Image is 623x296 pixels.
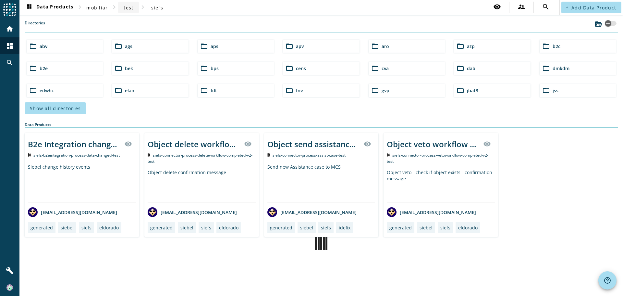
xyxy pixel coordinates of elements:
[267,139,360,149] div: Object send assistance case _stage_
[244,140,252,148] mat-icon: visibility
[115,42,122,50] mat-icon: folder_open
[148,152,253,164] span: Kafka Topic: siefs-connector-process-deleteworkflow-completed-v2-test
[467,43,475,49] span: azp
[148,153,151,157] img: Kafka Topic: siefs-connector-process-deleteworkflow-completed-v2-test
[267,164,375,202] div: Send new Assistance case to MCS
[387,152,488,164] span: Kafka Topic: siefs-connector-process-vetoworkflow-completed-v2-test
[296,87,303,94] span: fnv
[201,225,211,231] div: siefs
[115,86,122,94] mat-icon: folder_open
[28,164,136,202] div: Siebel change history events
[180,225,193,231] div: siebel
[125,43,132,49] span: ags
[124,140,132,148] mat-icon: visibility
[25,4,73,11] span: Data Products
[296,65,306,71] span: cens
[457,86,464,94] mat-icon: folder_open
[339,225,350,231] div: idefix
[81,225,92,231] div: siefs
[25,102,86,114] button: Show all directories
[286,42,293,50] mat-icon: folder_open
[483,140,491,148] mat-icon: visibility
[148,207,237,217] div: [EMAIL_ADDRESS][DOMAIN_NAME]
[118,2,139,13] button: test
[139,3,147,11] mat-icon: chevron_right
[211,87,217,94] span: fdt
[25,122,618,128] div: Data Products
[86,5,108,11] span: mobiliar
[148,169,256,202] div: Object delete confirmation message
[267,153,270,157] img: Kafka Topic: siefs-connector-process-assist-case-test
[389,225,412,231] div: generated
[286,86,293,94] mat-icon: folder_open
[382,65,389,71] span: cva
[6,42,14,50] mat-icon: dashboard
[387,207,397,217] img: avatar
[458,225,478,231] div: eldorado
[553,87,558,94] span: jss
[321,225,331,231] div: siefs
[211,65,219,71] span: bps
[371,64,379,72] mat-icon: folder_open
[40,87,54,94] span: edwhc
[542,42,550,50] mat-icon: folder_open
[40,65,48,71] span: b2e
[467,65,475,71] span: dab
[30,105,81,111] span: Show all directories
[125,87,134,94] span: elan
[553,65,569,71] span: dmkdm
[561,2,621,13] button: Add Data Product
[29,86,37,94] mat-icon: folder_open
[296,43,304,49] span: apv
[28,139,120,149] div: B2e Integration change history _stage_
[6,267,14,275] mat-icon: build
[40,43,47,49] span: abv
[542,86,550,94] mat-icon: folder_open
[387,153,390,157] img: Kafka Topic: siefs-connector-process-vetoworkflow-completed-v2-test
[25,20,45,32] label: Directories
[25,4,33,11] mat-icon: dashboard
[28,153,31,157] img: Kafka Topic: siefs-b2eintegration-process-data-changed-test
[542,3,550,11] mat-icon: search
[28,207,38,217] img: avatar
[200,42,208,50] mat-icon: folder_open
[115,64,122,72] mat-icon: folder_open
[151,5,163,11] span: siefs
[110,3,118,11] mat-icon: chevron_right
[124,5,133,11] span: test
[31,225,53,231] div: generated
[76,3,84,11] mat-icon: chevron_right
[147,2,167,13] button: siefs
[518,3,525,11] mat-icon: supervisor_account
[420,225,433,231] div: siebel
[273,152,346,158] span: Kafka Topic: siefs-connector-process-assist-case-test
[270,225,292,231] div: generated
[150,225,173,231] div: generated
[387,139,479,149] div: Object veto workflow completed _stage_
[565,6,569,9] mat-icon: add
[219,225,238,231] div: eldorado
[61,225,74,231] div: siebel
[29,42,37,50] mat-icon: folder_open
[99,225,119,231] div: eldorado
[148,139,240,149] div: Object delete workflow completed _stage_
[267,207,277,217] img: avatar
[6,25,14,33] mat-icon: home
[363,140,371,148] mat-icon: visibility
[3,3,16,16] img: spoud-logo.svg
[28,207,117,217] div: [EMAIL_ADDRESS][DOMAIN_NAME]
[542,64,550,72] mat-icon: folder_open
[553,43,560,49] span: b2c
[387,207,476,217] div: [EMAIL_ADDRESS][DOMAIN_NAME]
[33,152,120,158] span: Kafka Topic: siefs-b2eintegration-process-data-changed-test
[29,64,37,72] mat-icon: folder_open
[457,42,464,50] mat-icon: folder_open
[6,59,14,67] mat-icon: search
[382,43,389,49] span: aro
[267,207,357,217] div: [EMAIL_ADDRESS][DOMAIN_NAME]
[371,86,379,94] mat-icon: folder_open
[371,42,379,50] mat-icon: folder_open
[148,207,157,217] img: avatar
[300,225,313,231] div: siebel
[571,5,616,11] span: Add Data Product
